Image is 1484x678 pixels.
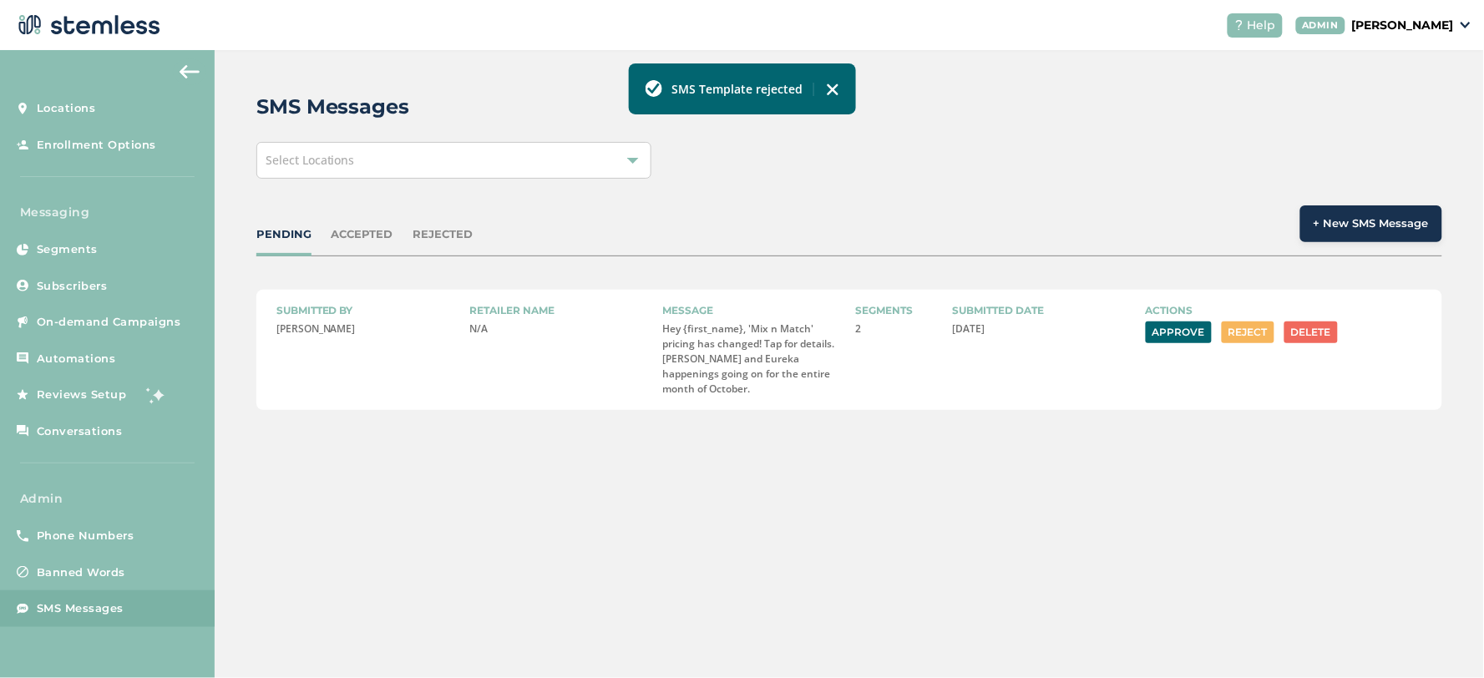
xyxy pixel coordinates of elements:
[37,100,96,117] span: Locations
[672,80,803,98] label: SMS Template rejected
[256,92,410,122] h2: SMS Messages
[1400,598,1484,678] iframe: Chat Widget
[37,314,181,331] span: On-demand Campaigns
[953,321,1132,336] p: [DATE]
[276,303,456,318] label: Submitted by
[13,8,160,42] img: logo-dark-0685b13c.svg
[180,65,200,78] img: icon-arrow-back-accent-c549486e.svg
[469,321,649,336] p: N/A
[139,378,173,412] img: glitter-stars-b7820f95.gif
[1461,22,1471,28] img: icon_down-arrow-small-66adaf34.svg
[1352,17,1454,34] p: [PERSON_NAME]
[276,321,456,336] p: [PERSON_NAME]
[1314,215,1429,232] span: + New SMS Message
[1296,17,1346,34] div: ADMIN
[1146,303,1422,318] label: Actions
[662,321,842,397] p: Hey {first_name}, 'Mix n Match' pricing has changed! Tap for details. [PERSON_NAME] and Eureka ha...
[37,351,116,367] span: Automations
[37,137,156,154] span: Enrollment Options
[37,278,108,295] span: Subscribers
[1284,321,1338,343] button: Delete
[256,226,311,243] div: PENDING
[646,80,662,97] img: icon-toast-success-78f41570.svg
[1248,17,1276,34] span: Help
[37,423,123,440] span: Conversations
[856,321,940,336] p: 2
[1222,321,1274,343] button: Reject
[953,303,1132,318] label: Submitted date
[856,303,940,318] label: Segments
[413,226,474,243] div: REJECTED
[37,528,134,544] span: Phone Numbers
[1300,205,1442,242] button: + New SMS Message
[826,83,839,96] img: icon-toast-close-54bf22bf.svg
[266,152,355,168] span: Select Locations
[1146,321,1212,343] button: Approve
[662,303,842,318] label: Message
[37,241,98,258] span: Segments
[1234,20,1244,30] img: icon-help-white-03924b79.svg
[37,564,125,581] span: Banned Words
[469,303,649,318] label: Retailer name
[37,600,124,617] span: SMS Messages
[332,226,393,243] div: ACCEPTED
[37,387,127,403] span: Reviews Setup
